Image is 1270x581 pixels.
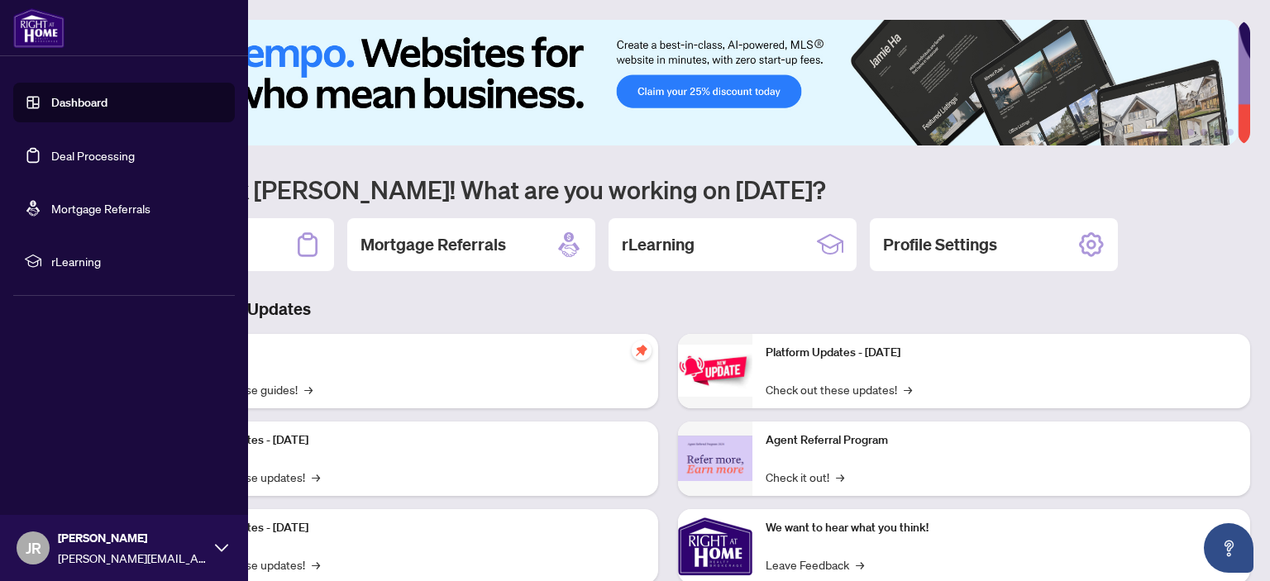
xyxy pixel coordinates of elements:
[51,148,135,163] a: Deal Processing
[13,8,64,48] img: logo
[678,345,752,397] img: Platform Updates - June 23, 2025
[1201,129,1207,136] button: 4
[174,519,645,537] p: Platform Updates - [DATE]
[1227,129,1234,136] button: 6
[856,555,864,574] span: →
[58,549,207,567] span: [PERSON_NAME][EMAIL_ADDRESS][DOMAIN_NAME]
[678,436,752,481] img: Agent Referral Program
[174,344,645,362] p: Self-Help
[766,555,864,574] a: Leave Feedback→
[26,536,41,560] span: JR
[86,174,1250,205] h1: Welcome back [PERSON_NAME]! What are you working on [DATE]?
[766,380,912,398] a: Check out these updates!→
[904,380,912,398] span: →
[836,468,844,486] span: →
[360,233,506,256] h2: Mortgage Referrals
[1187,129,1194,136] button: 3
[883,233,997,256] h2: Profile Settings
[86,20,1238,145] img: Slide 0
[1141,129,1167,136] button: 1
[174,431,645,450] p: Platform Updates - [DATE]
[304,380,313,398] span: →
[766,344,1237,362] p: Platform Updates - [DATE]
[1174,129,1181,136] button: 2
[51,201,150,216] a: Mortgage Referrals
[51,252,223,270] span: rLearning
[622,233,695,256] h2: rLearning
[312,555,320,574] span: →
[86,298,1250,321] h3: Brokerage & Industry Updates
[766,468,844,486] a: Check it out!→
[632,341,652,360] span: pushpin
[1214,129,1220,136] button: 5
[312,468,320,486] span: →
[51,95,107,110] a: Dashboard
[766,519,1237,537] p: We want to hear what you think!
[1204,523,1253,573] button: Open asap
[58,529,207,547] span: [PERSON_NAME]
[766,431,1237,450] p: Agent Referral Program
